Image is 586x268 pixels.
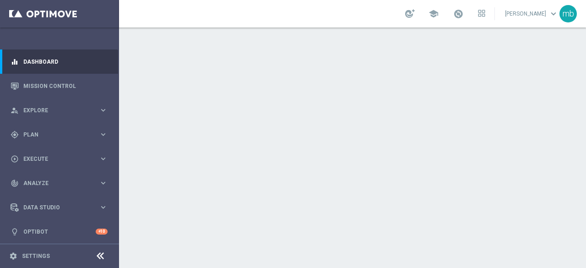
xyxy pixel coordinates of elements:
i: equalizer [11,58,19,66]
button: play_circle_outline Execute keyboard_arrow_right [10,155,108,163]
button: person_search Explore keyboard_arrow_right [10,107,108,114]
a: Settings [22,253,50,259]
i: track_changes [11,179,19,187]
i: keyboard_arrow_right [99,203,108,212]
i: keyboard_arrow_right [99,130,108,139]
button: lightbulb Optibot +10 [10,228,108,235]
a: [PERSON_NAME]keyboard_arrow_down [504,7,559,21]
button: track_changes Analyze keyboard_arrow_right [10,180,108,187]
span: Analyze [23,180,99,186]
div: Analyze [11,179,99,187]
span: Plan [23,132,99,137]
i: play_circle_outline [11,155,19,163]
div: Data Studio [11,203,99,212]
span: keyboard_arrow_down [548,9,559,19]
button: equalizer Dashboard [10,58,108,66]
a: Dashboard [23,49,108,74]
div: Optibot [11,219,108,244]
i: keyboard_arrow_right [99,154,108,163]
div: +10 [96,229,108,235]
button: Data Studio keyboard_arrow_right [10,204,108,211]
div: Plan [11,131,99,139]
span: Explore [23,108,99,113]
i: person_search [11,106,19,115]
span: school [429,9,439,19]
i: settings [9,252,17,260]
i: lightbulb [11,228,19,236]
span: Execute [23,156,99,162]
span: Data Studio [23,205,99,210]
a: Mission Control [23,74,108,98]
i: gps_fixed [11,131,19,139]
div: Mission Control [11,74,108,98]
div: Execute [11,155,99,163]
i: keyboard_arrow_right [99,179,108,187]
i: keyboard_arrow_right [99,106,108,115]
button: Mission Control [10,82,108,90]
button: gps_fixed Plan keyboard_arrow_right [10,131,108,138]
a: Optibot [23,219,96,244]
div: mb [559,5,577,22]
div: Dashboard [11,49,108,74]
div: Explore [11,106,99,115]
